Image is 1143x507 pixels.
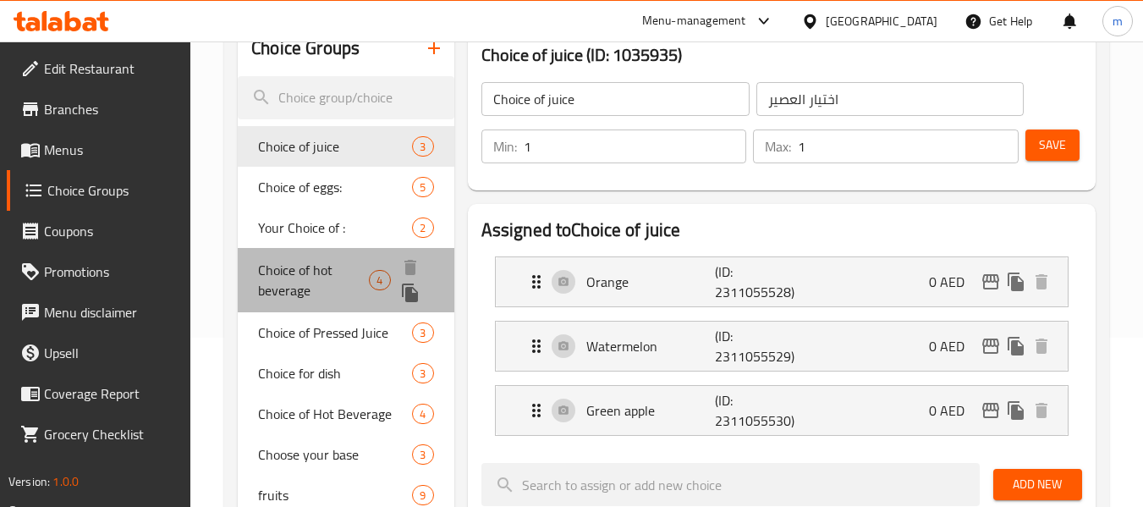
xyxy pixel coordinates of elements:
a: Upsell [7,333,191,373]
button: duplicate [398,280,423,306]
a: Menu disclaimer [7,292,191,333]
input: search [481,463,980,506]
button: delete [1029,269,1054,295]
div: Your Choice of :2 [238,207,453,248]
p: Min: [493,136,517,157]
a: Coverage Report [7,373,191,414]
span: Choice Groups [47,180,178,201]
div: Expand [496,386,1068,435]
h2: Assigned to Choice of juice [481,218,1082,243]
div: Choice of hot beverage4deleteduplicate [238,248,453,312]
div: Choices [412,177,433,197]
span: 3 [413,139,432,155]
div: Choices [412,363,433,383]
a: Edit Restaurant [7,48,191,89]
div: Choice of eggs:5 [238,167,453,207]
span: Branches [44,99,178,119]
button: delete [1029,333,1054,359]
button: delete [398,255,423,280]
button: Save [1025,130,1080,161]
h2: Choice Groups [251,36,360,61]
button: duplicate [1003,333,1029,359]
p: Watermelon [586,336,716,356]
span: Choice for dish [258,363,412,383]
p: Max: [765,136,791,157]
a: Choice Groups [7,170,191,211]
a: Promotions [7,251,191,292]
span: Menus [44,140,178,160]
p: (ID: 2311055528) [715,262,801,302]
p: 0 AED [929,272,978,292]
p: Orange [586,272,716,292]
p: Green apple [586,400,716,421]
div: Expand [496,257,1068,306]
span: 2 [413,220,432,236]
span: Upsell [44,343,178,363]
span: 4 [370,273,389,289]
p: (ID: 2311055530) [715,390,801,431]
div: Choose your base3 [238,434,453,475]
a: Coupons [7,211,191,251]
button: edit [978,398,1003,423]
a: Menus [7,130,191,170]
div: Expand [496,322,1068,371]
span: 1.0.0 [52,471,79,493]
button: duplicate [1003,398,1029,423]
span: 9 [413,488,432,504]
span: Coverage Report [44,383,178,404]
div: Choice of Pressed Juice3 [238,312,453,353]
span: Coupons [44,221,178,241]
span: Save [1039,135,1066,156]
div: Choices [369,270,390,290]
a: Branches [7,89,191,130]
span: Choice of hot beverage [258,260,369,300]
div: Choice for dish3 [238,353,453,394]
span: 4 [413,406,432,422]
div: Menu-management [642,11,746,31]
span: Choice of Hot Beverage [258,404,412,424]
span: fruits [258,485,412,505]
div: Choices [412,218,433,238]
p: 0 AED [929,400,978,421]
span: Grocery Checklist [44,424,178,444]
span: Choice of eggs: [258,177,412,197]
div: Choices [412,322,433,343]
div: Choices [412,444,433,465]
div: Choice of juice3 [238,126,453,167]
li: Expand [481,314,1082,378]
span: 3 [413,366,432,382]
span: Version: [8,471,50,493]
div: Choices [412,485,433,505]
span: 3 [413,325,432,341]
button: Add New [993,469,1082,500]
p: (ID: 2311055529) [715,326,801,366]
div: [GEOGRAPHIC_DATA] [826,12,937,30]
span: Edit Restaurant [44,58,178,79]
span: Promotions [44,262,178,282]
a: Grocery Checklist [7,414,191,455]
span: Choose your base [258,444,412,465]
span: Add New [1007,474,1069,495]
button: edit [978,269,1003,295]
p: 0 AED [929,336,978,356]
div: Choices [412,136,433,157]
div: Choices [412,404,433,424]
span: 3 [413,447,432,463]
span: m [1113,12,1123,30]
span: 5 [413,179,432,196]
span: Menu disclaimer [44,302,178,322]
span: Your Choice of : [258,218,412,238]
button: delete [1029,398,1054,423]
h3: Choice of juice (ID: 1035935) [481,41,1082,69]
button: edit [978,333,1003,359]
button: duplicate [1003,269,1029,295]
li: Expand [481,250,1082,314]
li: Expand [481,378,1082,443]
span: Choice of Pressed Juice [258,322,412,343]
span: Choice of juice [258,136,412,157]
input: search [238,76,453,119]
div: Choice of Hot Beverage4 [238,394,453,434]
